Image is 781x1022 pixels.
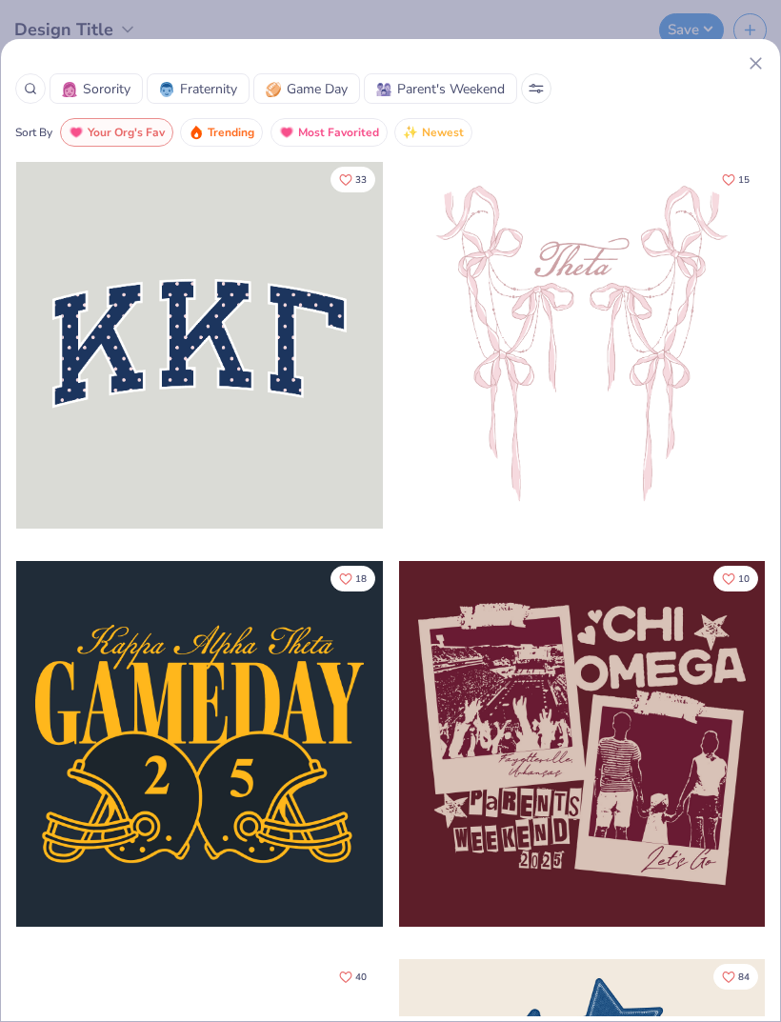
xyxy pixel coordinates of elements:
[330,566,375,591] button: Like
[189,125,204,140] img: trending.gif
[738,175,750,185] span: 15
[355,573,367,583] span: 18
[364,73,517,104] button: Parent's WeekendParent's Weekend
[83,79,130,99] span: Sorority
[62,82,77,97] img: Sorority
[298,122,379,144] span: Most Favorited
[253,73,360,104] button: Game DayGame Day
[397,79,505,99] span: Parent's Weekend
[403,125,418,140] img: newest.gif
[180,118,263,147] button: Trending
[279,125,294,140] img: most_fav.gif
[422,122,464,144] span: Newest
[159,82,174,97] img: Fraternity
[738,972,750,982] span: 84
[738,573,750,583] span: 10
[266,82,281,97] img: Game Day
[180,79,237,99] span: Fraternity
[208,122,254,144] span: Trending
[147,73,250,104] button: FraternityFraternity
[330,964,375,990] button: Like
[15,124,52,141] div: Sort By
[69,125,84,140] img: most_fav.gif
[60,118,173,147] button: Your Org's Fav
[713,964,758,990] button: Like
[713,566,758,591] button: Like
[355,972,367,982] span: 40
[88,122,165,144] span: Your Org's Fav
[270,118,388,147] button: Most Favorited
[376,82,391,97] img: Parent's Weekend
[521,73,551,104] button: Sort Popup Button
[394,118,472,147] button: Newest
[355,175,367,185] span: 33
[330,167,375,192] button: Like
[713,167,758,192] button: Like
[287,79,348,99] span: Game Day
[50,73,143,104] button: SororitySorority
